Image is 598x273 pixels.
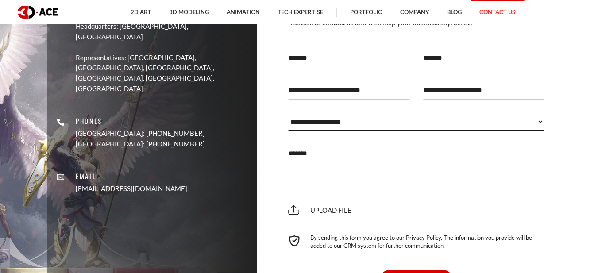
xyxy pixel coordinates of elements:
p: Email [76,171,187,181]
div: By sending this form you agree to our Privacy Policy. The information you provide will be added t... [288,231,545,250]
p: Phones [76,116,205,126]
p: Headquarters: [GEOGRAPHIC_DATA], [GEOGRAPHIC_DATA] [76,21,251,42]
a: [EMAIL_ADDRESS][DOMAIN_NAME] [76,184,187,194]
img: logo dark [18,6,58,19]
p: Representatives: [GEOGRAPHIC_DATA], [GEOGRAPHIC_DATA], [GEOGRAPHIC_DATA], [GEOGRAPHIC_DATA], [GEO... [76,53,251,94]
p: [GEOGRAPHIC_DATA]: [PHONE_NUMBER] [76,129,205,139]
p: [GEOGRAPHIC_DATA]: [PHONE_NUMBER] [76,139,205,149]
a: Headquarters: [GEOGRAPHIC_DATA], [GEOGRAPHIC_DATA] Representatives: [GEOGRAPHIC_DATA], [GEOGRAPHI... [76,21,251,94]
span: Upload file [288,206,351,214]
